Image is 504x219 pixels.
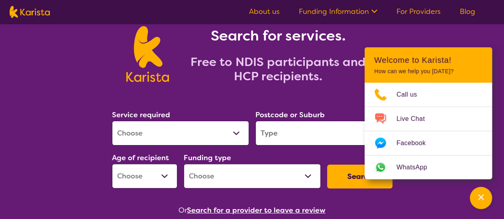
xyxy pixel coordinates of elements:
a: Funding Information [299,7,377,16]
label: Age of recipient [112,153,169,163]
h2: Free to NDIS participants and HCP recipients. [178,55,378,83]
button: Search [327,165,392,188]
span: Or [178,204,187,216]
p: How can we help you [DATE]? [374,68,482,75]
button: Channel Menu [470,187,492,209]
label: Funding type [184,153,231,163]
div: Channel Menu [365,47,492,179]
span: WhatsApp [396,161,437,173]
button: Search for a provider to leave a review [187,204,326,216]
span: Live Chat [396,113,434,125]
span: Call us [396,89,427,101]
a: Blog [460,7,475,16]
label: Service required [112,110,170,120]
a: About us [249,7,280,16]
h2: Welcome to Karista! [374,55,482,65]
input: Type [255,121,392,145]
h1: Search for services. [178,26,378,45]
span: Facebook [396,137,435,149]
ul: Choose channel [365,83,492,179]
a: For Providers [396,7,441,16]
a: Web link opens in a new tab. [365,155,492,179]
img: Karista logo [10,6,50,18]
label: Postcode or Suburb [255,110,325,120]
img: Karista logo [126,26,169,82]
